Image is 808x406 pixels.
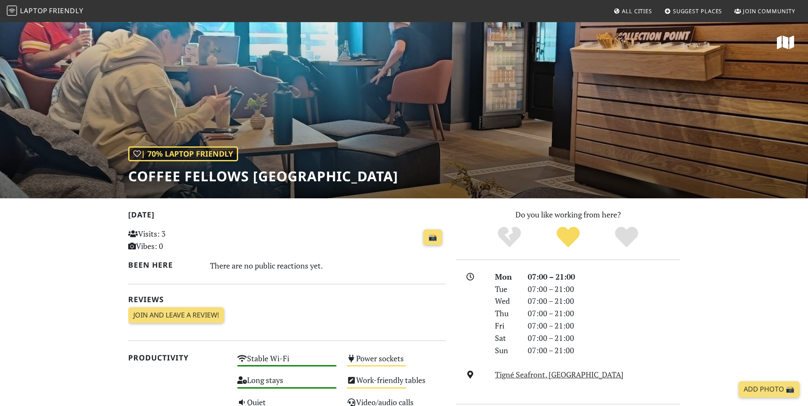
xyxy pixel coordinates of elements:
a: Add Photo 📸 [739,381,799,397]
h2: Productivity [128,353,227,362]
span: Join Community [743,7,795,15]
div: Tue [490,283,522,295]
span: Laptop [20,6,48,15]
img: LaptopFriendly [7,6,17,16]
div: | 70% Laptop Friendly [128,146,238,161]
h2: Reviews [128,295,446,304]
div: Wed [490,295,522,307]
span: Friendly [49,6,83,15]
div: 07:00 – 21:00 [523,271,685,283]
a: Join and leave a review! [128,307,224,323]
h1: Coffee Fellows [GEOGRAPHIC_DATA] [128,168,398,184]
div: Mon [490,271,522,283]
div: There are no public reactions yet. [210,259,446,272]
span: All Cities [622,7,652,15]
div: Sun [490,344,522,357]
div: Fri [490,320,522,332]
h2: Been here [128,260,200,269]
div: Long stays [232,373,342,395]
a: Join Community [731,3,799,19]
div: 07:00 – 21:00 [523,283,685,295]
a: Tigné Seafront, [GEOGRAPHIC_DATA] [495,369,624,380]
a: All Cities [610,3,656,19]
a: Suggest Places [661,3,726,19]
p: Do you like working from here? [456,209,680,221]
div: Sat [490,332,522,344]
div: 07:00 – 21:00 [523,320,685,332]
a: 📸 [423,229,442,246]
div: Definitely! [597,226,656,249]
a: LaptopFriendly LaptopFriendly [7,4,83,19]
div: Thu [490,307,522,320]
div: Work-friendly tables [342,373,451,395]
span: Suggest Places [673,7,722,15]
div: Yes [539,226,598,249]
div: 07:00 – 21:00 [523,295,685,307]
div: Power sockets [342,352,451,373]
p: Visits: 3 Vibes: 0 [128,228,227,252]
div: Stable Wi-Fi [232,352,342,373]
div: 07:00 – 21:00 [523,307,685,320]
h2: [DATE] [128,210,446,223]
div: No [480,226,539,249]
div: 07:00 – 21:00 [523,344,685,357]
div: 07:00 – 21:00 [523,332,685,344]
